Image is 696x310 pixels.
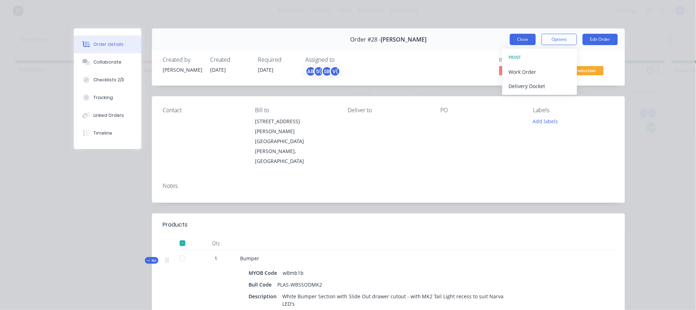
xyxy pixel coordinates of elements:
button: In Production [561,66,604,77]
div: Assigned to [305,56,376,63]
button: AB5(SBV( [305,66,341,77]
div: Bull Code [249,279,274,290]
span: No [499,66,542,75]
div: White Bumper Section with Slide Out drawer cutout - with MK2 Tail Light recess to suit Narva LED's [279,291,510,309]
div: MYOB Code [249,268,280,278]
div: PO [440,107,522,114]
div: Work Order [509,67,571,77]
button: Edit Order [583,34,618,45]
div: Created [210,56,249,63]
div: Delivery Docket [509,81,571,91]
span: 1 [214,255,217,262]
div: PRINT [509,53,571,62]
button: Linked Orders [74,107,141,124]
div: SB [322,66,332,77]
span: Order #28 - [350,36,381,43]
div: Deliver to [348,107,429,114]
div: AB [305,66,316,77]
button: PRINT [502,50,577,65]
button: Delivery Docket [502,79,577,93]
div: Linked Orders [94,112,124,119]
div: Order details [94,41,124,48]
span: Bumper [240,255,259,262]
span: [DATE] [258,66,273,73]
div: PLAS-WBSSODMK2 [274,279,325,290]
button: Tracking [74,89,141,107]
button: Add labels [529,116,562,126]
div: Required [258,56,297,63]
div: wBmb1b [280,268,306,278]
div: Timeline [94,130,113,136]
button: Options [542,34,577,45]
div: V( [330,66,341,77]
button: Order details [74,36,141,53]
button: Checklists 2/3 [74,71,141,89]
div: Checklists 2/3 [94,77,124,83]
span: In Production [561,66,604,75]
div: [STREET_ADDRESS][PERSON_NAME][GEOGRAPHIC_DATA][PERSON_NAME], [GEOGRAPHIC_DATA] [255,116,337,166]
div: Contact [163,107,244,114]
div: Qty [195,236,237,250]
button: Timeline [74,124,141,142]
span: [PERSON_NAME] [381,36,427,43]
div: Description [249,291,279,301]
div: Created by [163,56,202,63]
div: Products [163,221,187,229]
button: Work Order [502,65,577,79]
div: [STREET_ADDRESS][PERSON_NAME] [255,116,337,136]
span: Kit [147,258,156,263]
div: Tracking [94,94,113,101]
div: 5( [314,66,324,77]
div: [PERSON_NAME] [163,66,202,74]
div: Bill to [255,107,337,114]
div: Status [561,56,614,63]
div: Collaborate [94,59,122,65]
div: Invoiced [499,56,553,63]
button: Collaborate [74,53,141,71]
button: Close [510,34,536,45]
div: Labels [533,107,614,114]
div: Notes [163,183,614,189]
div: [GEOGRAPHIC_DATA][PERSON_NAME], [GEOGRAPHIC_DATA] [255,136,337,166]
span: [DATE] [210,66,226,73]
div: Kit [145,257,158,264]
